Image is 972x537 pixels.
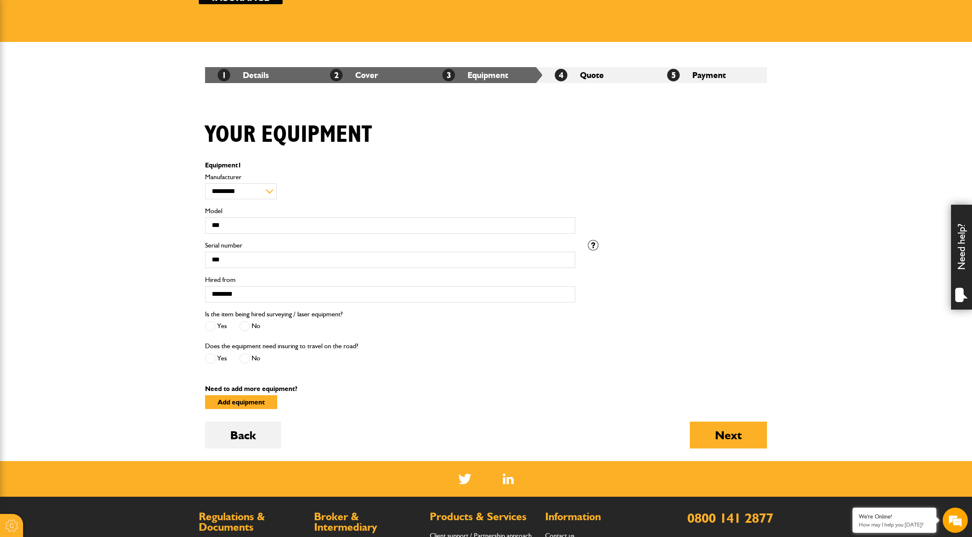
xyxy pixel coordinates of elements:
[205,162,575,169] p: Equipment
[205,121,372,149] h1: Your equipment
[503,474,514,484] a: LinkedIn
[44,47,141,58] div: Chat with us now
[205,174,575,180] label: Manufacturer
[430,67,542,83] li: Equipment
[951,205,972,310] div: Need help?
[555,69,567,81] span: 4
[330,69,343,81] span: 2
[11,127,153,146] input: Enter your phone number
[205,321,227,331] label: Yes
[218,69,230,81] span: 1
[859,521,930,528] p: How may I help you today?
[314,511,421,533] h2: Broker & Intermediary
[11,152,153,251] textarea: Type your message and hit 'Enter'
[11,102,153,121] input: Enter your email address
[199,511,306,533] h2: Regulations & Documents
[859,513,930,520] div: We're Online!
[667,69,680,81] span: 5
[205,386,767,392] p: Need to add more equipment?
[205,395,277,409] button: Add equipment
[218,70,269,80] a: 1Details
[205,343,358,349] label: Does the equipment need insuring to travel on the road?
[114,258,152,270] em: Start Chat
[238,161,242,169] span: 1
[239,321,260,331] label: No
[687,510,773,526] a: 0800 141 2877
[458,474,471,484] img: Twitter
[11,78,153,96] input: Enter your last name
[430,511,537,522] h2: Products & Services
[655,67,767,83] li: Payment
[205,353,227,364] label: Yes
[503,474,514,484] img: Linked In
[205,242,575,249] label: Serial number
[542,67,655,83] li: Quote
[138,4,158,24] div: Minimize live chat window
[545,511,652,522] h2: Information
[330,70,378,80] a: 2Cover
[14,47,35,58] img: d_20077148190_company_1631870298795_20077148190
[690,422,767,448] button: Next
[239,353,260,364] label: No
[205,276,575,283] label: Hired from
[442,69,455,81] span: 3
[205,422,281,448] button: Back
[205,208,575,214] label: Model
[205,311,343,318] label: Is the item being hired surveying / laser equipment?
